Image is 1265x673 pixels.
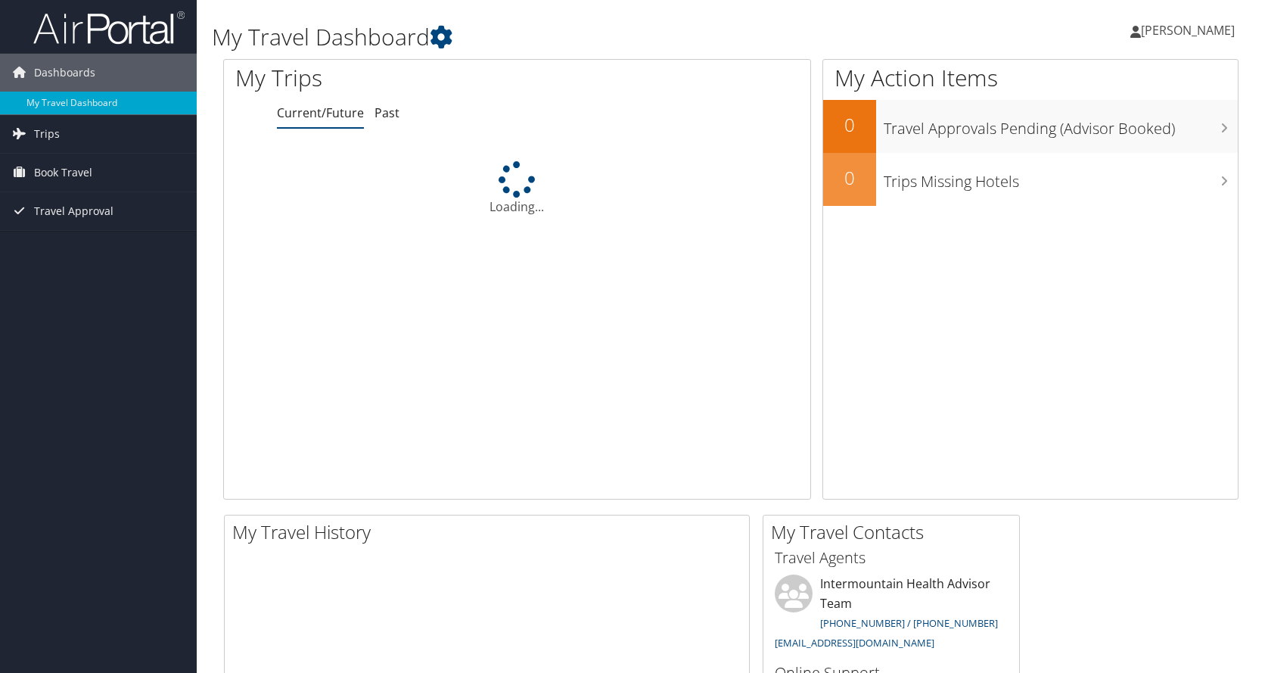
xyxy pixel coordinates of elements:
[224,161,810,216] div: Loading...
[823,153,1238,206] a: 0Trips Missing Hotels
[1141,22,1235,39] span: [PERSON_NAME]
[34,54,95,92] span: Dashboards
[823,112,876,138] h2: 0
[823,165,876,191] h2: 0
[771,519,1019,545] h2: My Travel Contacts
[34,115,60,153] span: Trips
[375,104,399,121] a: Past
[34,192,113,230] span: Travel Approval
[277,104,364,121] a: Current/Future
[823,100,1238,153] a: 0Travel Approvals Pending (Advisor Booked)
[235,62,555,94] h1: My Trips
[34,154,92,192] span: Book Travel
[212,21,904,53] h1: My Travel Dashboard
[820,616,998,630] a: [PHONE_NUMBER] / [PHONE_NUMBER]
[232,519,749,545] h2: My Travel History
[33,10,185,45] img: airportal-logo.png
[775,547,1008,569] h3: Travel Agents
[884,111,1238,139] h3: Travel Approvals Pending (Advisor Booked)
[775,636,934,650] a: [EMAIL_ADDRESS][DOMAIN_NAME]
[884,164,1238,192] h3: Trips Missing Hotels
[767,575,1015,656] li: Intermountain Health Advisor Team
[823,62,1238,94] h1: My Action Items
[1130,8,1250,53] a: [PERSON_NAME]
